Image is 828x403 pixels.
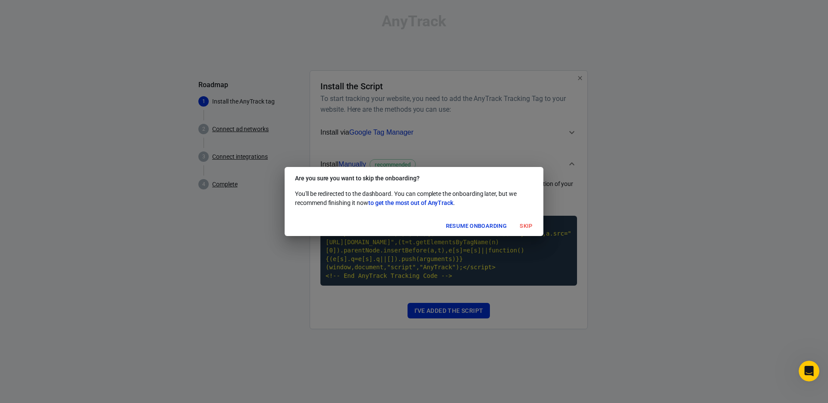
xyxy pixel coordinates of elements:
button: Resume onboarding [444,220,509,233]
p: You'll be redirected to the dashboard. You can complete the onboarding later, but we recommend fi... [295,189,533,208]
iframe: Intercom live chat [799,361,819,381]
span: to get the most out of AnyTrack [368,199,453,206]
h2: Are you sure you want to skip the onboarding? [285,167,543,189]
button: Skip [512,220,540,233]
